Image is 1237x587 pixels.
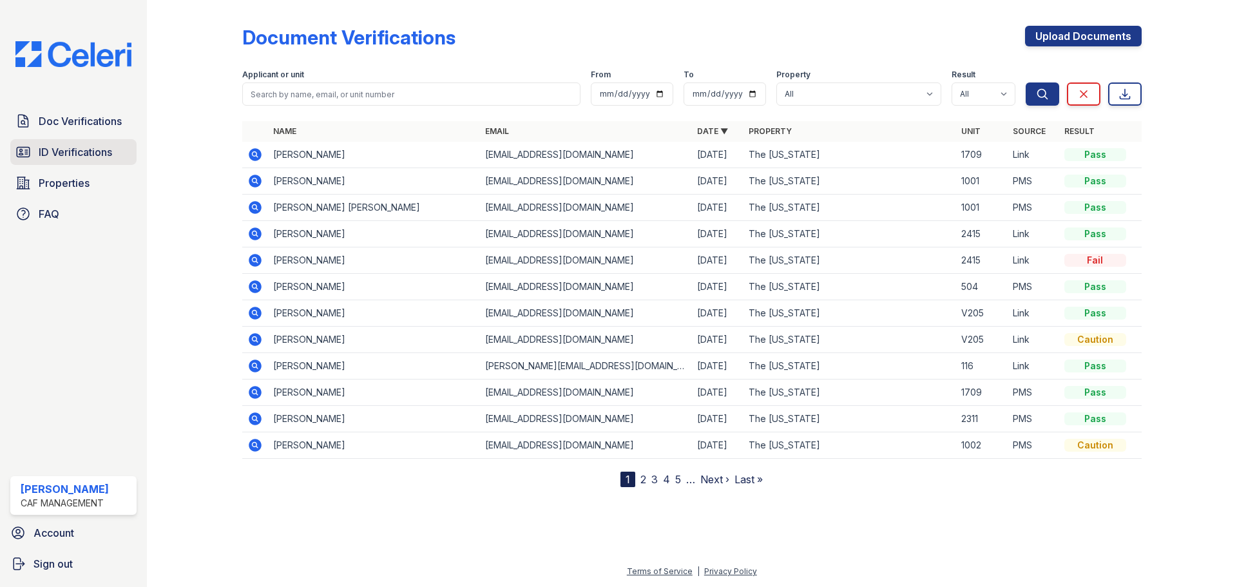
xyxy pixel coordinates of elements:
a: Unit [961,126,981,136]
span: Account [34,525,74,541]
a: Property [749,126,792,136]
a: Result [1064,126,1095,136]
div: Fail [1064,254,1126,267]
a: 4 [663,473,670,486]
td: [PERSON_NAME] [268,142,480,168]
td: [PERSON_NAME] [268,432,480,459]
span: Properties [39,175,90,191]
td: 1709 [956,380,1008,406]
td: 1001 [956,195,1008,221]
div: [PERSON_NAME] [21,481,109,497]
td: PMS [1008,168,1059,195]
div: Pass [1064,175,1126,188]
a: FAQ [10,201,137,227]
td: [DATE] [692,353,743,380]
a: Sign out [5,551,142,577]
td: [EMAIL_ADDRESS][DOMAIN_NAME] [480,247,692,274]
td: Link [1008,300,1059,327]
img: CE_Logo_Blue-a8612792a0a2168367f1c8372b55b34899dd931a85d93a1a3d3e32e68fde9ad4.png [5,41,142,67]
td: V205 [956,300,1008,327]
td: PMS [1008,432,1059,459]
a: Last » [734,473,763,486]
div: | [697,566,700,576]
td: 1709 [956,142,1008,168]
span: Sign out [34,556,73,572]
a: Privacy Policy [704,566,757,576]
td: [PERSON_NAME] [268,274,480,300]
div: Document Verifications [242,26,455,49]
a: Date ▼ [697,126,728,136]
td: [PERSON_NAME] [268,247,480,274]
td: [EMAIL_ADDRESS][DOMAIN_NAME] [480,168,692,195]
td: [EMAIL_ADDRESS][DOMAIN_NAME] [480,221,692,247]
div: 1 [620,472,635,487]
a: 2 [640,473,646,486]
a: Next › [700,473,729,486]
div: Caution [1064,439,1126,452]
td: [PERSON_NAME] [268,353,480,380]
td: PMS [1008,274,1059,300]
td: [PERSON_NAME] [268,300,480,327]
div: Pass [1064,412,1126,425]
a: Terms of Service [627,566,693,576]
div: Pass [1064,360,1126,372]
label: From [591,70,611,80]
td: [EMAIL_ADDRESS][DOMAIN_NAME] [480,380,692,406]
td: [EMAIL_ADDRESS][DOMAIN_NAME] [480,300,692,327]
td: [DATE] [692,406,743,432]
div: Pass [1064,386,1126,399]
a: 3 [651,473,658,486]
td: [EMAIL_ADDRESS][DOMAIN_NAME] [480,406,692,432]
td: The [US_STATE] [743,406,955,432]
td: 2311 [956,406,1008,432]
div: Pass [1064,307,1126,320]
td: [PERSON_NAME][EMAIL_ADDRESS][DOMAIN_NAME] [480,353,692,380]
td: [EMAIL_ADDRESS][DOMAIN_NAME] [480,195,692,221]
td: [DATE] [692,142,743,168]
td: The [US_STATE] [743,380,955,406]
td: [DATE] [692,195,743,221]
td: V205 [956,327,1008,353]
td: The [US_STATE] [743,353,955,380]
td: [DATE] [692,300,743,327]
td: 1002 [956,432,1008,459]
td: [PERSON_NAME] [268,168,480,195]
a: Doc Verifications [10,108,137,134]
td: The [US_STATE] [743,221,955,247]
a: 5 [675,473,681,486]
label: To [684,70,694,80]
td: The [US_STATE] [743,195,955,221]
a: Source [1013,126,1046,136]
td: [EMAIL_ADDRESS][DOMAIN_NAME] [480,327,692,353]
td: The [US_STATE] [743,274,955,300]
td: Link [1008,353,1059,380]
td: The [US_STATE] [743,168,955,195]
td: 1001 [956,168,1008,195]
td: PMS [1008,406,1059,432]
td: Link [1008,142,1059,168]
td: Link [1008,221,1059,247]
td: [DATE] [692,168,743,195]
label: Property [776,70,810,80]
td: [DATE] [692,247,743,274]
span: FAQ [39,206,59,222]
label: Result [952,70,975,80]
a: Upload Documents [1025,26,1142,46]
span: … [686,472,695,487]
td: 116 [956,353,1008,380]
a: ID Verifications [10,139,137,165]
a: Email [485,126,509,136]
td: [EMAIL_ADDRESS][DOMAIN_NAME] [480,142,692,168]
td: The [US_STATE] [743,142,955,168]
td: [DATE] [692,274,743,300]
div: CAF Management [21,497,109,510]
td: PMS [1008,195,1059,221]
td: The [US_STATE] [743,432,955,459]
td: The [US_STATE] [743,247,955,274]
div: Pass [1064,201,1126,214]
label: Applicant or unit [242,70,304,80]
td: [EMAIL_ADDRESS][DOMAIN_NAME] [480,432,692,459]
div: Caution [1064,333,1126,346]
div: Pass [1064,280,1126,293]
input: Search by name, email, or unit number [242,82,580,106]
